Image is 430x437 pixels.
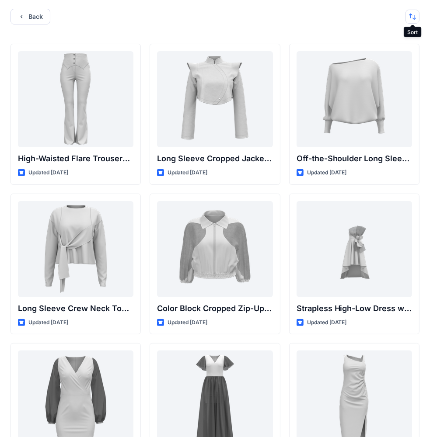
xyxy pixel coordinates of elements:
[297,51,412,147] a: Off-the-Shoulder Long Sleeve Top
[18,51,133,147] a: High-Waisted Flare Trousers with Button Detail
[297,302,412,315] p: Strapless High-Low Dress with Side Bow Detail
[297,201,412,297] a: Strapless High-Low Dress with Side Bow Detail
[157,153,273,165] p: Long Sleeve Cropped Jacket with Mandarin Collar and Shoulder Detail
[18,302,133,315] p: Long Sleeve Crew Neck Top with Asymmetrical Tie Detail
[18,201,133,297] a: Long Sleeve Crew Neck Top with Asymmetrical Tie Detail
[168,168,207,177] p: Updated [DATE]
[18,153,133,165] p: High-Waisted Flare Trousers with Button Detail
[10,9,50,24] button: Back
[157,51,273,147] a: Long Sleeve Cropped Jacket with Mandarin Collar and Shoulder Detail
[28,318,68,327] p: Updated [DATE]
[28,168,68,177] p: Updated [DATE]
[297,153,412,165] p: Off-the-Shoulder Long Sleeve Top
[157,302,273,315] p: Color Block Cropped Zip-Up Jacket with Sheer Sleeves
[168,318,207,327] p: Updated [DATE]
[307,318,347,327] p: Updated [DATE]
[157,201,273,297] a: Color Block Cropped Zip-Up Jacket with Sheer Sleeves
[307,168,347,177] p: Updated [DATE]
